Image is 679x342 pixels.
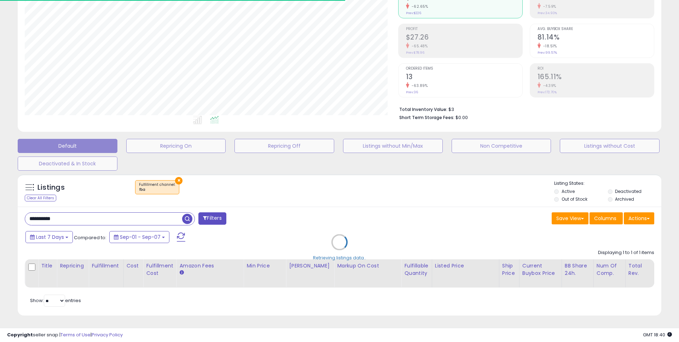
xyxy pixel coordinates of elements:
small: Prev: $226 [406,11,421,15]
small: Prev: 34.93% [538,11,557,15]
h2: 13 [406,73,522,82]
div: seller snap | | [7,332,123,338]
span: Avg. Buybox Share [538,27,654,31]
h2: $27.26 [406,33,522,43]
a: Privacy Policy [92,331,123,338]
span: $0.00 [455,114,468,121]
small: -18.51% [541,43,557,49]
b: Total Inventory Value: [399,106,447,112]
button: Deactivated & In Stock [18,157,117,171]
button: Repricing On [126,139,226,153]
small: Prev: 99.57% [538,51,557,55]
h2: 81.14% [538,33,654,43]
span: 2025-09-15 18:40 GMT [643,331,672,338]
small: -65.48% [409,43,428,49]
button: Repricing Off [234,139,334,153]
div: Retrieving listings data.. [313,254,366,261]
b: Short Term Storage Fees: [399,114,454,120]
button: Listings without Min/Max [343,139,443,153]
small: Prev: $78.96 [406,51,424,55]
span: ROI [538,67,654,71]
span: Profit [406,27,522,31]
small: -62.65% [409,4,428,9]
strong: Copyright [7,331,33,338]
small: -4.39% [541,83,556,88]
small: -63.89% [409,83,428,88]
small: Prev: 36 [406,90,418,94]
h2: 165.11% [538,73,654,82]
small: Prev: 172.70% [538,90,557,94]
button: Non Competitive [452,139,551,153]
small: -7.59% [541,4,556,9]
a: Terms of Use [60,331,91,338]
span: Ordered Items [406,67,522,71]
button: Listings without Cost [560,139,660,153]
li: $3 [399,105,649,113]
button: Default [18,139,117,153]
